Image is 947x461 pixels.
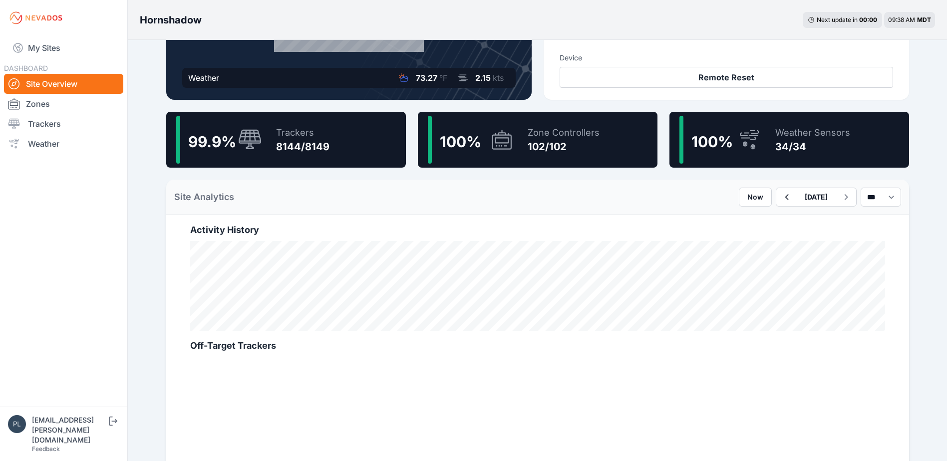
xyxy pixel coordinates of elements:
a: Site Overview [4,74,123,94]
span: kts [493,73,504,83]
button: Remote Reset [560,67,893,88]
div: Weather Sensors [775,126,850,140]
nav: Breadcrumb [140,7,202,33]
button: Now [739,188,772,207]
h3: Device [560,53,893,63]
img: Nevados [8,10,64,26]
span: 2.15 [475,73,491,83]
a: 99.9%Trackers8144/8149 [166,112,406,168]
span: °F [439,73,447,83]
div: [EMAIL_ADDRESS][PERSON_NAME][DOMAIN_NAME] [32,415,107,445]
h2: Site Analytics [174,190,234,204]
div: 00 : 00 [859,16,877,24]
h2: Off-Target Trackers [190,339,885,353]
div: 102/102 [528,140,600,154]
span: 100 % [440,133,481,151]
a: Weather [4,134,123,154]
span: DASHBOARD [4,64,48,72]
a: Trackers [4,114,123,134]
a: Feedback [32,445,60,453]
div: Weather [188,72,219,84]
span: 99.9 % [188,133,236,151]
a: 100%Weather Sensors34/34 [669,112,909,168]
span: 100 % [691,133,733,151]
h3: Hornshadow [140,13,202,27]
a: My Sites [4,36,123,60]
img: plsmith@sundt.com [8,415,26,433]
div: 8144/8149 [276,140,329,154]
span: 09:38 AM [888,16,915,23]
h2: Activity History [190,223,885,237]
a: 100%Zone Controllers102/102 [418,112,657,168]
span: Next update in [817,16,858,23]
div: Trackers [276,126,329,140]
a: Zones [4,94,123,114]
div: 34/34 [775,140,850,154]
span: MDT [917,16,931,23]
button: [DATE] [797,188,836,206]
div: Zone Controllers [528,126,600,140]
span: 73.27 [416,73,437,83]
